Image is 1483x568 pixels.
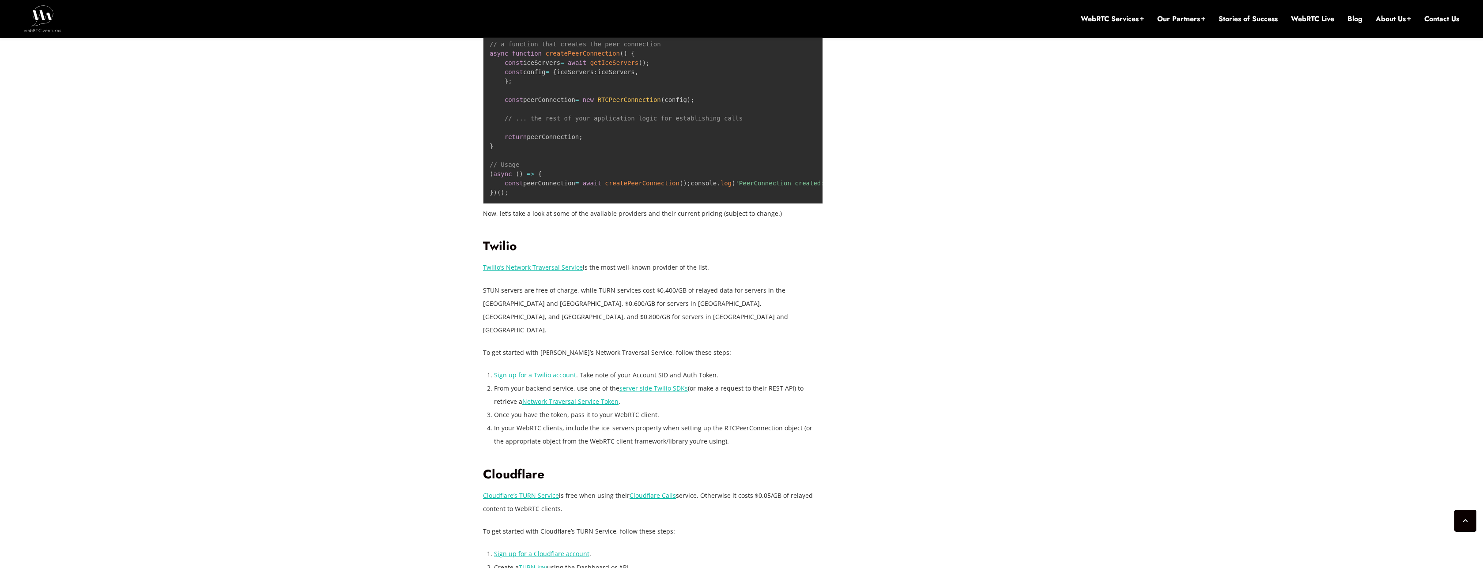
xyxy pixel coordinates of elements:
[598,96,661,103] span: RTCPeerConnection
[560,59,564,66] span: =
[687,180,691,187] span: ;
[490,143,493,150] span: }
[494,369,823,382] li: . Take note of your Account SID and Auth Token.
[1347,14,1362,24] a: Blog
[721,180,732,187] span: log
[605,180,679,187] span: createPeerConnection
[583,180,601,187] span: await
[519,170,523,177] span: )
[494,421,823,448] li: In your WebRTC clients, include the ice_servers property when setting up the RTCPeerConnection ob...
[494,549,589,558] a: Sign up for a Cloudflare account
[691,96,694,103] span: ;
[505,115,743,122] span: // ... the rest of your application logic for establishing calls
[501,189,504,196] span: )
[594,68,597,75] span: :
[512,50,542,57] span: function
[568,59,586,66] span: await
[575,180,579,187] span: =
[494,547,823,560] li: .
[1291,14,1334,24] a: WebRTC Live
[497,189,501,196] span: (
[623,50,627,57] span: )
[579,133,582,140] span: ;
[717,180,720,187] span: .
[630,491,676,500] a: Cloudflare Calls
[687,96,691,103] span: )
[635,68,638,75] span: ,
[661,96,664,103] span: (
[553,68,556,75] span: {
[505,189,508,196] span: ;
[631,50,634,57] span: {
[683,180,687,187] span: )
[1219,14,1278,24] a: Stories of Success
[619,384,688,392] a: server side Twilio SDKs
[483,489,823,515] p: is free when using their service. Otherwise it costs $0.05/GB of relayed content to WebRTC clients.
[732,180,735,187] span: (
[679,180,683,187] span: (
[1157,14,1205,24] a: Our Partners
[483,284,823,337] p: STUN servers are free of charge, while TURN services cost $0.400/GB of relayed data for servers i...
[490,41,661,48] span: // a function that creates the peer connection
[1081,14,1144,24] a: WebRTC Services
[1424,14,1459,24] a: Contact Us
[483,467,823,482] h2: Cloudflare
[545,50,620,57] span: createPeerConnection
[646,59,649,66] span: ;
[494,371,576,379] a: Sign up for a Twilio account
[505,68,523,75] span: const
[575,96,579,103] span: =
[494,382,823,408] li: From your backend service, use one of the (or make a request to their REST API) to retrieve a .
[24,5,61,32] img: WebRTC.ventures
[493,170,512,177] span: async
[483,525,823,538] p: To get started with Cloudflare’s TURN Service, follow these steps:
[538,170,542,177] span: {
[505,133,527,140] span: return
[483,346,823,359] p: To get started with [PERSON_NAME]’s Network Traversal Service, follow these steps:
[505,78,508,85] span: }
[483,239,823,254] h2: Twilio
[508,78,512,85] span: ;
[505,59,523,66] span: const
[1376,14,1411,24] a: About Us
[583,96,594,103] span: new
[527,170,530,177] span: =
[483,491,559,500] a: Cloudflare’s TURN Service
[522,397,619,406] a: Network Traversal Service Token
[531,170,534,177] span: >
[483,261,823,274] p: is the most well-known provider of the list.
[516,170,519,177] span: (
[590,59,639,66] span: getIceServers
[638,59,642,66] span: (
[490,50,508,57] span: async
[642,59,646,66] span: )
[505,180,523,187] span: const
[483,207,823,220] p: Now, let’s take a look at some of the available providers and their current pricing (subject to c...
[490,189,493,196] span: }
[490,161,519,168] span: // Usage
[483,263,583,271] a: Twilio’s Network Traversal Service
[490,170,493,177] span: (
[494,408,823,421] li: Once you have the token, pass it to your WebRTC client.
[545,68,549,75] span: =
[735,180,828,187] span: 'PeerConnection created:'
[493,189,497,196] span: )
[505,96,523,103] span: const
[620,50,623,57] span: (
